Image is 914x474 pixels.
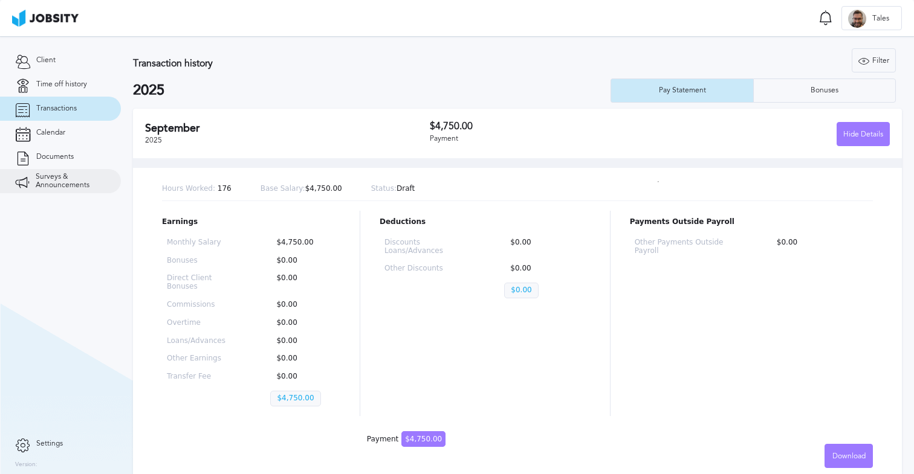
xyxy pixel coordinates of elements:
[430,135,660,143] div: Payment
[167,301,232,309] p: Commissions
[852,49,895,73] div: Filter
[401,431,446,447] span: $4,750.00
[36,153,74,161] span: Documents
[866,14,895,23] span: Tales
[832,452,866,461] span: Download
[270,239,335,247] p: $4,750.00
[848,10,866,28] div: T
[12,10,79,27] img: ab4bad089aa723f57921c736e9817d99.png
[753,78,896,103] button: Bonuses
[261,184,305,193] span: Base Salary:
[167,337,232,345] p: Loans/Advances
[15,461,37,469] label: Version:
[162,218,340,226] p: Earnings
[630,218,873,226] p: Payments Outside Payroll
[384,239,465,255] p: Discounts Loans/Advances
[36,104,77,113] span: Transactions
[371,184,397,193] span: Status:
[367,435,446,444] div: Payment
[270,373,335,381] p: $0.00
[504,283,538,298] p: $0.00
[653,86,712,95] div: Pay Statement
[270,354,335,363] p: $0.00
[36,80,87,89] span: Time off history
[167,319,232,327] p: Overtime
[837,122,890,146] button: Hide Details
[36,173,106,190] span: Surveys & Announcements
[36,440,63,448] span: Settings
[841,6,902,30] button: TTales
[270,301,335,309] p: $0.00
[270,257,335,265] p: $0.00
[825,444,873,468] button: Download
[852,48,896,72] button: Filter
[162,185,232,193] p: 176
[270,274,335,291] p: $0.00
[133,58,550,69] h3: Transaction history
[167,354,232,363] p: Other Earnings
[837,123,889,147] div: Hide Details
[36,129,65,137] span: Calendar
[167,257,232,265] p: Bonuses
[430,121,660,132] h3: $4,750.00
[504,264,585,273] p: $0.00
[384,264,465,273] p: Other Discounts
[36,56,56,65] span: Client
[145,122,430,135] h2: September
[635,239,732,255] p: Other Payments Outside Payroll
[133,82,611,99] h2: 2025
[162,184,215,193] span: Hours Worked:
[270,391,320,406] p: $4,750.00
[380,218,591,226] p: Deductions
[270,337,335,345] p: $0.00
[145,136,162,144] span: 2025
[261,185,342,193] p: $4,750.00
[270,319,335,327] p: $0.00
[504,239,585,255] p: $0.00
[167,274,232,291] p: Direct Client Bonuses
[771,239,868,255] p: $0.00
[167,239,232,247] p: Monthly Salary
[805,86,844,95] div: Bonuses
[371,185,415,193] p: Draft
[167,373,232,381] p: Transfer Fee
[611,78,753,103] button: Pay Statement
